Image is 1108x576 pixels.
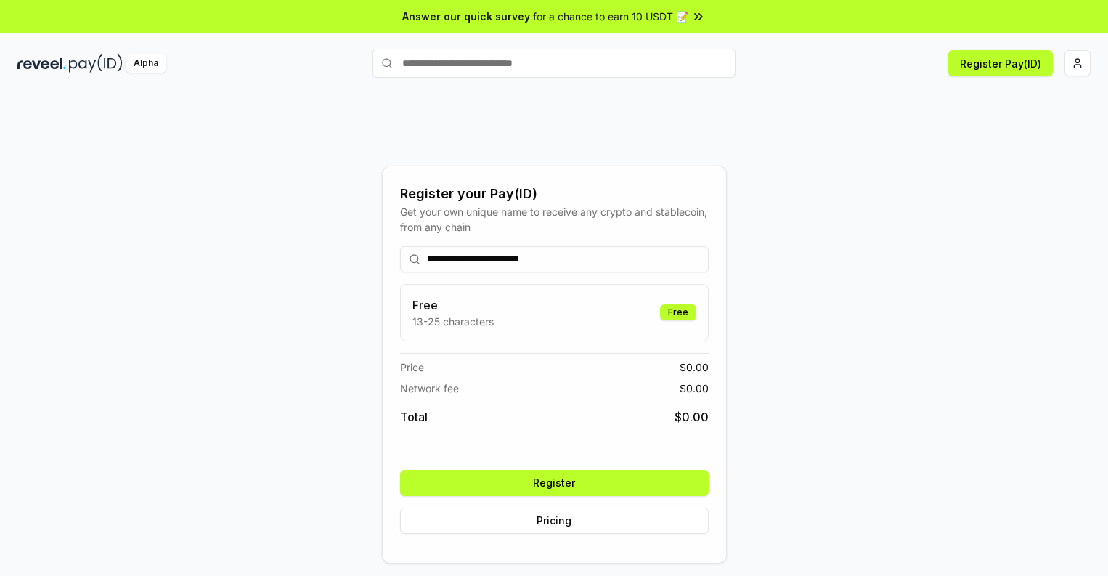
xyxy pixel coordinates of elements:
[402,9,530,24] span: Answer our quick survey
[400,360,424,375] span: Price
[400,204,709,235] div: Get your own unique name to receive any crypto and stablecoin, from any chain
[400,508,709,534] button: Pricing
[400,408,428,426] span: Total
[17,54,66,73] img: reveel_dark
[412,314,494,329] p: 13-25 characters
[400,184,709,204] div: Register your Pay(ID)
[948,50,1053,76] button: Register Pay(ID)
[533,9,688,24] span: for a chance to earn 10 USDT 📝
[675,408,709,426] span: $ 0.00
[660,304,696,320] div: Free
[680,381,709,396] span: $ 0.00
[400,470,709,496] button: Register
[126,54,166,73] div: Alpha
[69,54,123,73] img: pay_id
[400,381,459,396] span: Network fee
[680,360,709,375] span: $ 0.00
[412,296,494,314] h3: Free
